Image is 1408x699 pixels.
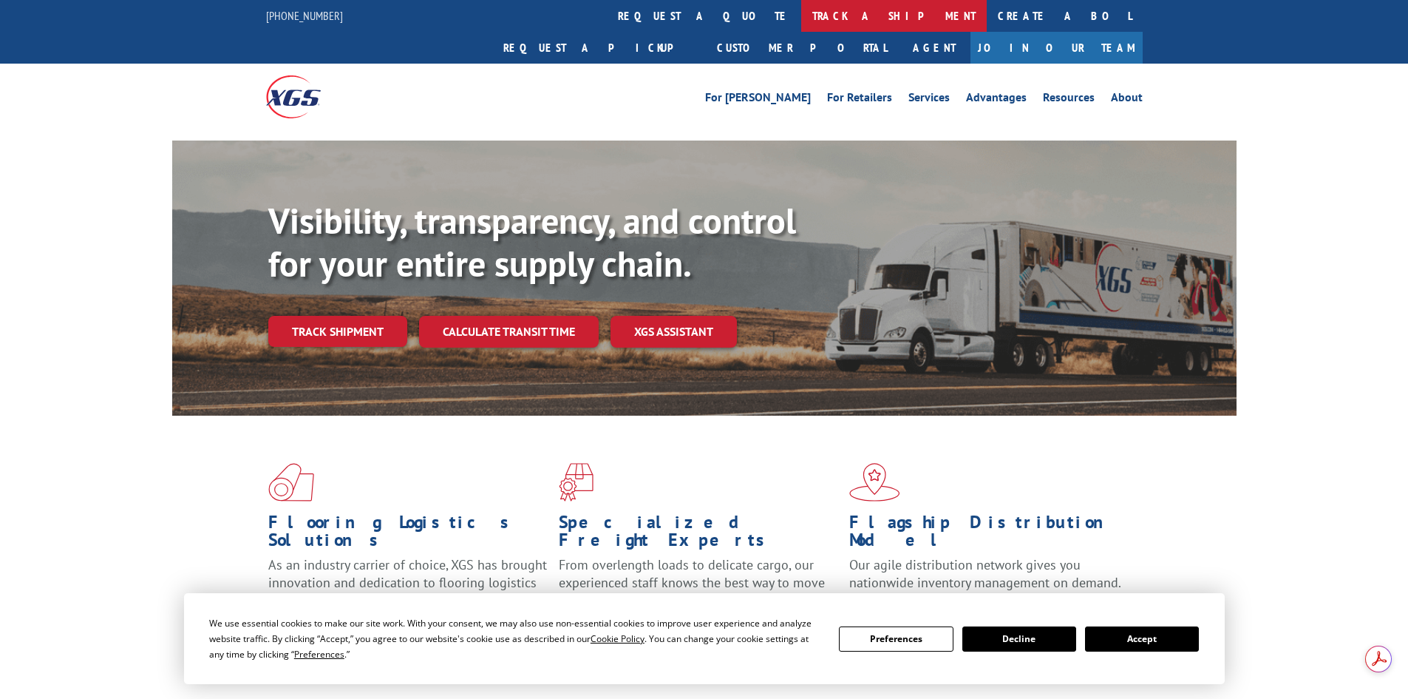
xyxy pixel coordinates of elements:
p: From overlength loads to delicate cargo, our experienced staff knows the best way to move your fr... [559,556,838,622]
a: Resources [1043,92,1095,108]
a: [PHONE_NUMBER] [266,8,343,23]
a: Agent [898,32,970,64]
a: About [1111,92,1143,108]
button: Decline [962,627,1076,652]
a: Request a pickup [492,32,706,64]
img: xgs-icon-total-supply-chain-intelligence-red [268,463,314,502]
h1: Specialized Freight Experts [559,513,838,556]
span: Our agile distribution network gives you nationwide inventory management on demand. [849,556,1121,591]
span: As an industry carrier of choice, XGS has brought innovation and dedication to flooring logistics... [268,556,547,609]
a: For [PERSON_NAME] [705,92,811,108]
h1: Flooring Logistics Solutions [268,513,548,556]
a: Calculate transit time [419,316,599,348]
a: Customer Portal [706,32,898,64]
a: Join Our Team [970,32,1143,64]
img: xgs-icon-flagship-distribution-model-red [849,463,900,502]
span: Cookie Policy [591,632,645,645]
img: xgs-icon-focused-on-flooring-red [559,463,594,502]
a: Services [908,92,950,108]
a: Advantages [966,92,1027,108]
a: XGS ASSISTANT [611,316,737,348]
div: Cookie Consent Prompt [184,593,1225,684]
a: Track shipment [268,316,407,347]
h1: Flagship Distribution Model [849,513,1129,556]
span: Preferences [294,648,344,661]
b: Visibility, transparency, and control for your entire supply chain. [268,197,796,286]
div: We use essential cookies to make our site work. With your consent, we may also use non-essential ... [209,615,821,662]
button: Preferences [839,627,953,652]
a: For Retailers [827,92,892,108]
button: Accept [1085,627,1199,652]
